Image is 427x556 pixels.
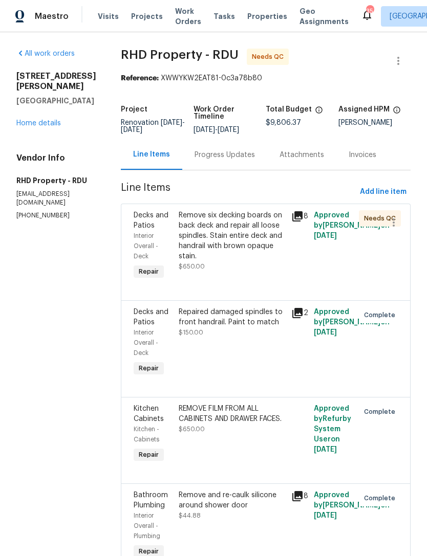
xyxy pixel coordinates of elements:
span: [DATE] [194,126,215,134]
span: Properties [247,11,287,21]
span: $650.00 [179,263,205,270]
span: Repair [135,266,163,277]
span: $9,806.37 [266,119,301,126]
div: 35 [366,6,373,16]
span: Complete [364,407,399,417]
span: Approved by [PERSON_NAME] on [314,308,390,336]
span: Approved by Refurby System User on [314,405,351,453]
span: Approved by [PERSON_NAME] on [314,492,390,519]
span: [DATE] [314,446,337,453]
a: All work orders [16,50,75,57]
h5: RHD Property - RDU [16,175,96,186]
span: The total cost of line items that have been proposed by Opendoor. This sum includes line items th... [315,106,323,119]
div: Attachments [280,150,324,160]
span: Repair [135,450,163,460]
span: $44.88 [179,513,201,519]
div: XWWYKW2EAT81-0c3a78b80 [121,73,411,83]
span: Needs QC [364,213,400,224]
span: $650.00 [179,426,205,432]
span: Complete [364,310,399,320]
span: Kitchen Cabinets [134,405,164,422]
p: [PHONE_NUMBER] [16,211,96,220]
span: Bathroom Plumbing [134,492,168,509]
span: Maestro [35,11,69,21]
div: Progress Updates [195,150,255,160]
div: Remove six decking boards on back deck and repair all loose spindles. Stain entire deck and handr... [179,210,285,261]
span: Renovation [121,119,185,134]
b: Reference: [121,75,159,82]
span: Interior Overall - Deck [134,233,158,259]
span: Needs QC [252,52,288,62]
div: 8 [291,210,308,223]
span: Tasks [214,13,235,20]
button: Add line item [356,183,411,202]
span: [DATE] [314,512,337,519]
span: Interior Overall - Plumbing [134,513,160,539]
span: [DATE] [161,119,182,126]
span: [DATE] [218,126,239,134]
span: Visits [98,11,119,21]
div: 2 [291,307,308,319]
span: RHD Property - RDU [121,49,239,61]
span: Kitchen - Cabinets [134,426,159,442]
h5: Work Order Timeline [194,106,266,120]
div: REMOVE FILM FROM ALL CABINETS AND DRAWER FACES. [179,404,285,424]
div: [PERSON_NAME] [338,119,411,126]
div: Invoices [349,150,376,160]
span: Complete [364,493,399,503]
span: Decks and Patios [134,212,168,229]
span: [DATE] [314,232,337,239]
div: Remove and re-caulk silicone around shower door [179,490,285,510]
span: $150.00 [179,329,203,336]
h5: Project [121,106,147,113]
span: Decks and Patios [134,308,168,326]
div: Repaired damaged spindles to front handrail. Paint to match [179,307,285,327]
span: [DATE] [121,126,142,134]
span: Approved by [PERSON_NAME] on [314,212,390,239]
span: - [121,119,185,134]
span: The hpm assigned to this work order. [393,106,401,119]
h5: [GEOGRAPHIC_DATA] [16,96,96,106]
span: [DATE] [314,329,337,336]
h5: Assigned HPM [338,106,390,113]
span: Projects [131,11,163,21]
div: Line Items [133,149,170,160]
span: Work Orders [175,6,201,27]
h5: Total Budget [266,106,312,113]
div: 8 [291,490,308,502]
h2: [STREET_ADDRESS][PERSON_NAME] [16,71,96,92]
span: Repair [135,363,163,373]
span: Line Items [121,183,356,202]
span: - [194,126,239,134]
a: Home details [16,120,61,127]
span: Interior Overall - Deck [134,329,158,356]
span: Geo Assignments [300,6,349,27]
p: [EMAIL_ADDRESS][DOMAIN_NAME] [16,190,96,207]
span: Add line item [360,186,407,198]
h4: Vendor Info [16,153,96,163]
